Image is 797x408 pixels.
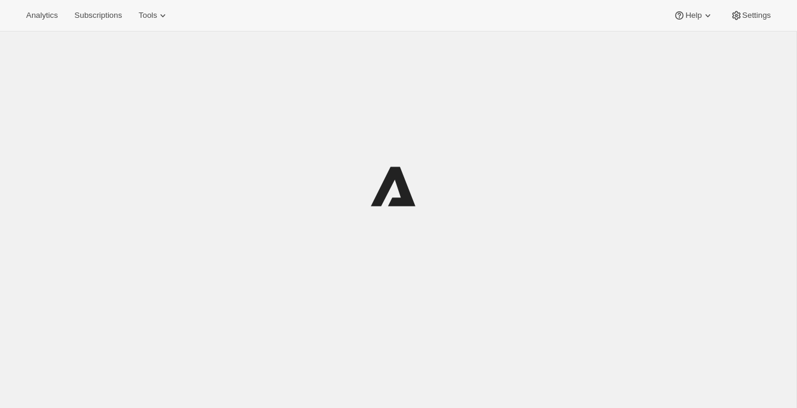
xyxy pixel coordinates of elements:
button: Help [666,7,720,24]
button: Subscriptions [67,7,129,24]
span: Tools [138,11,157,20]
span: Help [685,11,701,20]
span: Subscriptions [74,11,122,20]
button: Analytics [19,7,65,24]
button: Settings [723,7,778,24]
span: Analytics [26,11,58,20]
span: Settings [742,11,771,20]
button: Tools [131,7,176,24]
